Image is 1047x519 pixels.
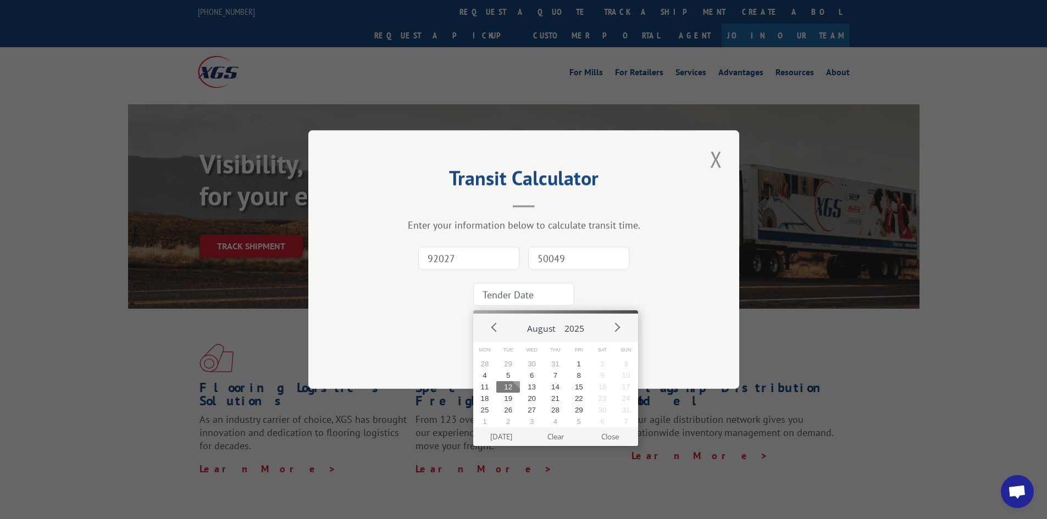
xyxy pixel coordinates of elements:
a: Open chat [1001,475,1034,508]
button: 23 [591,393,614,404]
button: 20 [520,393,544,404]
button: 28 [473,358,497,370]
button: 2 [496,416,520,427]
span: Mon [473,342,497,358]
span: Wed [520,342,544,358]
span: Fri [567,342,591,358]
button: 26 [496,404,520,416]
button: 13 [520,381,544,393]
button: 15 [567,381,591,393]
button: Close modal [707,144,725,174]
span: Tue [496,342,520,358]
button: 17 [614,381,638,393]
button: 12 [496,381,520,393]
button: Close [583,427,637,446]
button: 19 [496,393,520,404]
button: 28 [544,404,567,416]
button: [DATE] [474,427,528,446]
button: 21 [544,393,567,404]
button: 8 [567,370,591,381]
button: Next [608,319,625,335]
button: 4 [473,370,497,381]
button: 1 [473,416,497,427]
button: 6 [591,416,614,427]
input: Origin Zip [418,247,519,270]
button: 30 [591,404,614,416]
button: 3 [520,416,544,427]
button: 29 [567,404,591,416]
button: August [523,314,560,339]
button: 9 [591,370,614,381]
button: 25 [473,404,497,416]
button: 24 [614,393,638,404]
span: Sat [591,342,614,358]
button: 5 [496,370,520,381]
button: 7 [544,370,567,381]
button: 11 [473,381,497,393]
button: 31 [614,404,638,416]
div: Enter your information below to calculate transit time. [363,219,684,231]
button: 6 [520,370,544,381]
button: 3 [614,358,638,370]
button: 10 [614,370,638,381]
button: 5 [567,416,591,427]
button: 29 [496,358,520,370]
span: Thu [544,342,567,358]
button: Prev [486,319,503,335]
button: 16 [591,381,614,393]
input: Tender Date [473,283,574,306]
h2: Transit Calculator [363,170,684,191]
button: 18 [473,393,497,404]
button: 4 [544,416,567,427]
button: Clear [528,427,583,446]
input: Dest. Zip [528,247,629,270]
button: 31 [544,358,567,370]
button: 2025 [560,314,589,339]
span: Sun [614,342,638,358]
button: 30 [520,358,544,370]
button: 27 [520,404,544,416]
button: 2 [591,358,614,370]
button: 14 [544,381,567,393]
button: 1 [567,358,591,370]
button: 22 [567,393,591,404]
button: 7 [614,416,638,427]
